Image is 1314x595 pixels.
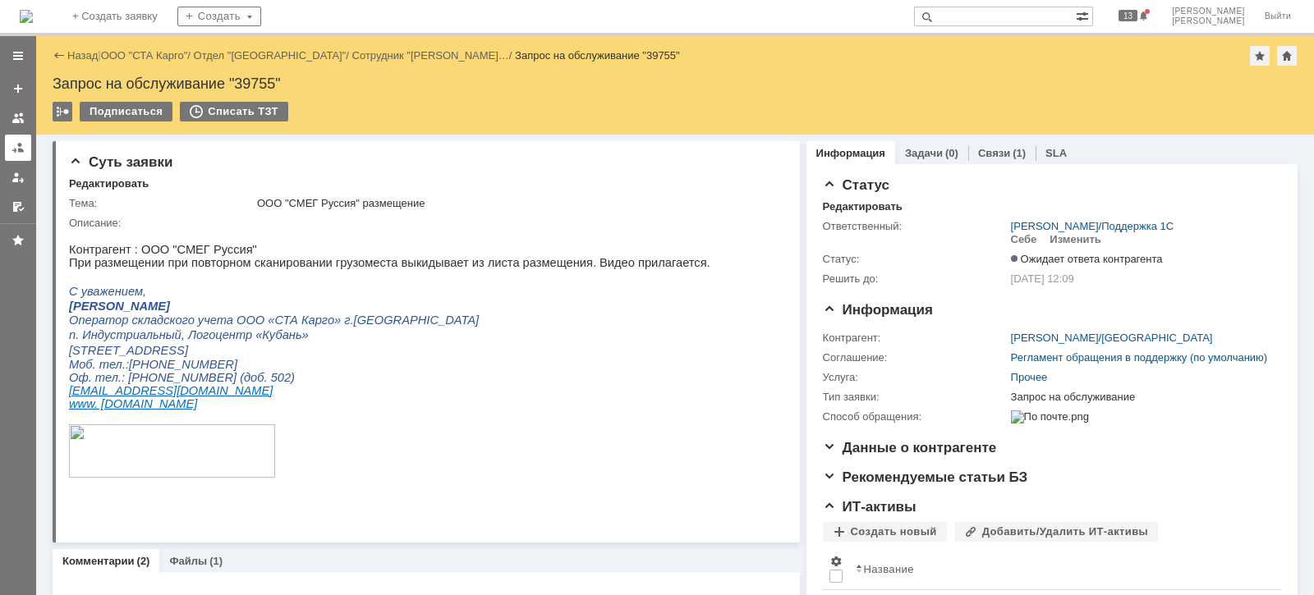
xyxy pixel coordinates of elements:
[1076,7,1092,23] span: Расширенный поиск
[1011,371,1048,383] a: Прочее
[209,555,223,567] div: (1)
[67,49,98,62] a: Назад
[101,49,188,62] a: ООО "СТА Карго"
[905,147,943,159] a: Задачи
[5,105,31,131] a: Заявки на командах
[823,302,933,318] span: Информация
[137,555,150,567] div: (2)
[20,10,33,23] img: logo
[1172,16,1245,26] span: [PERSON_NAME]
[823,371,1008,384] div: Услуга:
[823,410,1008,423] div: Способ обращения:
[823,253,1008,266] div: Статус:
[69,217,779,230] div: Описание:
[1011,332,1213,345] div: /
[98,48,100,61] div: |
[823,351,1008,364] div: Соглашение:
[515,49,680,62] div: Запрос на обслуживание "39755"
[823,272,1008,286] div: Решить до:
[352,49,516,62] div: /
[5,164,31,190] a: Мои заявки
[69,177,149,190] div: Редактировать
[1045,147,1067,159] a: SLA
[69,154,172,170] span: Суть заявки
[169,555,207,567] a: Файлы
[816,147,885,159] a: Информация
[53,102,72,121] div: Работа с массовостью
[1250,46,1270,66] div: Добавить в избранное
[823,499,917,515] span: ИТ-активы
[1011,220,1174,233] div: /
[352,49,509,62] a: Сотрудник "[PERSON_NAME]…
[823,469,1028,485] span: Рекомендуемые статьи БЗ
[62,1,164,12] strong: [Тема не заполнена]
[978,147,1010,159] a: Связи
[823,177,889,193] span: Статус
[1011,272,1074,285] span: [DATE] 12:09
[823,220,1008,233] div: Ответственный:
[829,555,843,568] span: Настройки
[1011,233,1037,246] div: Себе
[823,391,1008,404] div: Тип заявки:
[1172,7,1245,16] span: [PERSON_NAME]
[5,135,31,161] a: Заявки в моей ответственности
[849,548,1268,590] th: Название
[1011,253,1163,265] span: Ожидает ответа контрагента
[945,147,958,159] div: (0)
[1101,332,1212,344] a: [GEOGRAPHIC_DATA]
[1011,410,1089,423] img: По почте.png
[257,197,776,210] div: ООО "СМЕГ Руссия" размещение
[1277,46,1297,66] div: Сделать домашней страницей
[62,13,152,25] strong: [PERSON_NAME]
[823,200,903,213] div: Редактировать
[53,76,1298,92] div: Запрос на обслуживание "39755"
[823,332,1008,345] div: Контрагент:
[1101,220,1174,232] a: Поддержка 1С
[62,555,135,567] a: Комментарии
[823,440,997,455] span: Данные о контрагенте
[1011,220,1099,232] a: [PERSON_NAME]
[1050,233,1101,246] div: Изменить
[5,76,31,102] a: Создать заявку
[177,7,261,26] div: Создать
[864,563,914,575] div: Название
[1013,147,1026,159] div: (1)
[1119,10,1137,21] span: 13
[1011,332,1099,344] a: [PERSON_NAME]
[69,197,254,210] div: Тема:
[101,49,194,62] div: /
[194,49,352,62] div: /
[1011,351,1268,364] a: Регламент обращения в поддержку (по умолчанию)
[194,49,347,62] a: Отдел "[GEOGRAPHIC_DATA]"
[20,10,33,23] a: Перейти на домашнюю страницу
[5,194,31,220] a: Мои согласования
[1011,391,1274,404] div: Запрос на обслуживание
[62,25,640,74] strong: Добрый день. Контрагент : ООО "СМЕГ Руссия" При размещении при повторном сканировании грузоместа ...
